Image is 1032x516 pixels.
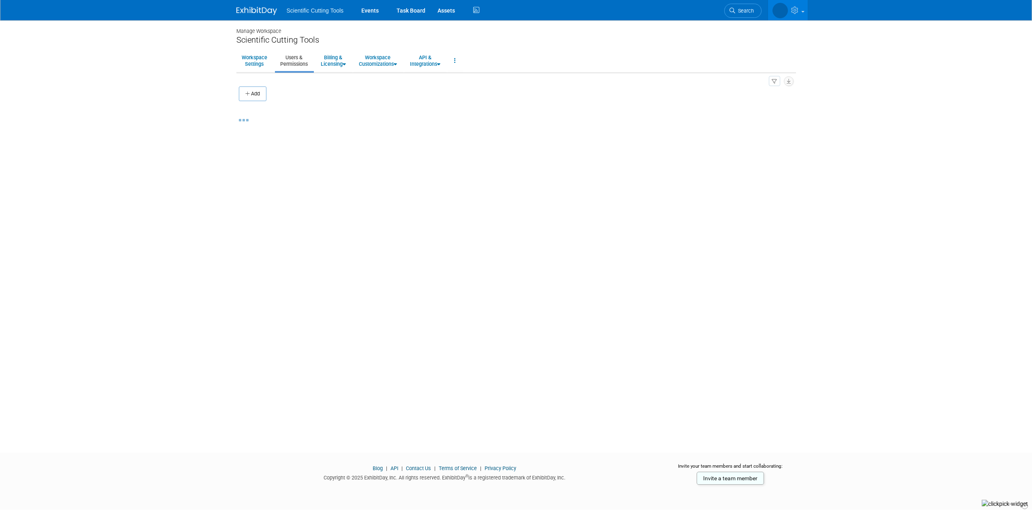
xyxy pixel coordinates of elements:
[478,465,483,471] span: |
[406,465,431,471] a: Contact Us
[439,465,477,471] a: Terms of Service
[384,465,389,471] span: |
[735,8,754,14] span: Search
[665,463,796,475] div: Invite your team members and start collaborating:
[236,472,653,481] div: Copyright © 2025 ExhibitDay, Inc. All rights reserved. ExhibitDay is a registered trademark of Ex...
[315,51,351,71] a: Billing &Licensing
[373,465,383,471] a: Blog
[239,119,249,121] img: loading...
[432,465,438,471] span: |
[399,465,405,471] span: |
[724,4,762,18] a: Search
[275,51,313,71] a: Users &Permissions
[354,51,402,71] a: WorkspaceCustomizations
[697,472,764,485] a: Invite a team member
[236,7,277,15] img: ExhibitDay
[405,51,446,71] a: API &Integrations
[239,86,266,101] button: Add
[390,465,398,471] a: API
[236,51,272,71] a: WorkspaceSettings
[236,20,796,35] div: Manage Workspace
[466,474,468,478] sup: ®
[485,465,516,471] a: Privacy Policy
[236,35,796,45] div: Scientific Cutting Tools
[287,7,344,14] span: Scientific Cutting Tools
[772,3,788,18] img: Sarah Christopher Falk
